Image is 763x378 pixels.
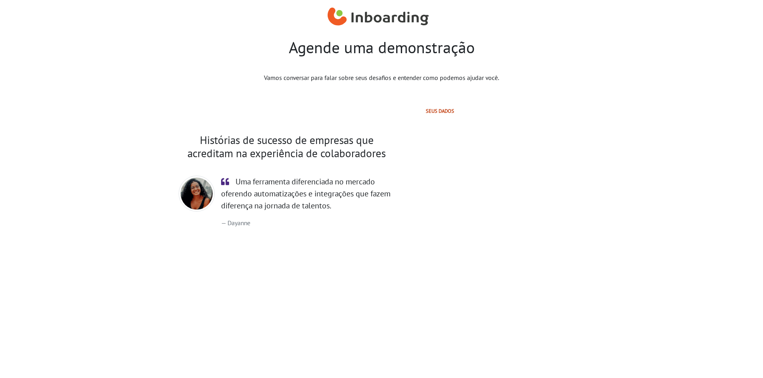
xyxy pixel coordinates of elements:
img: Day do Asaas [179,176,215,212]
h2: Seus dados [426,108,604,114]
p: Vamos conversar para falar sobre seus desafios e entender como podemos ajudar você. [202,73,561,82]
p: Uma ferramenta diferenciada no mercado oferendo automatizações e integrações que fazem diferença ... [221,176,395,212]
h1: Agende uma demonstração [159,38,604,57]
footer: Dayanne [221,218,395,228]
img: Inboarding Home [328,5,429,29]
a: Inboarding Home Page [328,3,429,31]
h2: Histórias de sucesso de empresas que acreditam na experiência de colaboradores [179,134,395,160]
